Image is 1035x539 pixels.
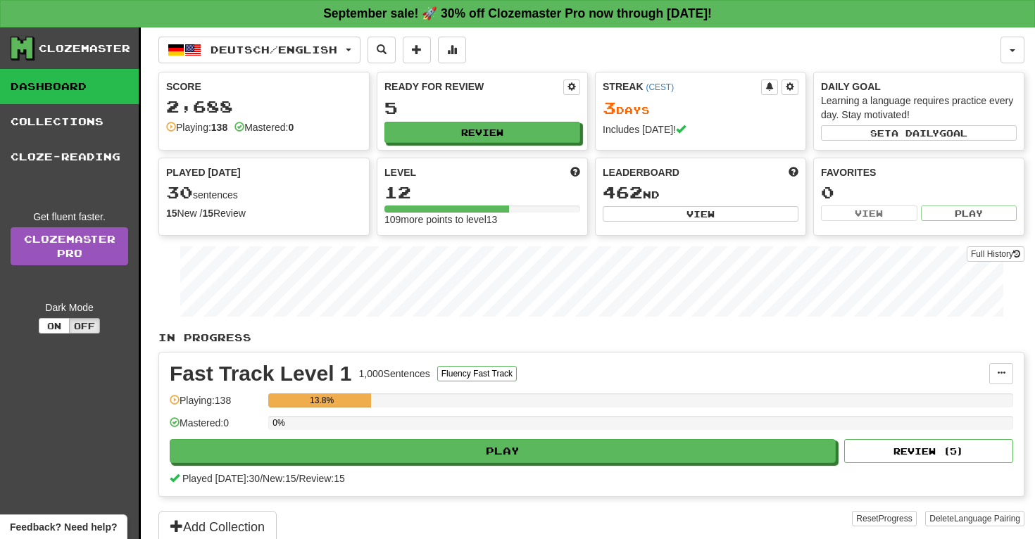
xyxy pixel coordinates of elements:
[891,128,939,138] span: a daily
[170,363,352,384] div: Fast Track Level 1
[438,37,466,63] button: More stats
[288,122,294,133] strong: 0
[821,165,1017,179] div: Favorites
[11,300,128,315] div: Dark Mode
[603,98,616,118] span: 3
[166,184,362,202] div: sentences
[821,94,1017,122] div: Learning a language requires practice every day. Stay motivated!
[166,165,241,179] span: Played [DATE]
[603,122,798,137] div: Includes [DATE]!
[39,42,130,56] div: Clozemaster
[10,520,117,534] span: Open feedback widget
[921,205,1017,221] button: Play
[166,206,362,220] div: New / Review
[158,331,1024,345] p: In Progress
[384,165,416,179] span: Level
[211,44,337,56] span: Deutsch / English
[821,184,1017,201] div: 0
[166,80,362,94] div: Score
[170,416,261,439] div: Mastered: 0
[299,473,344,484] span: Review: 15
[260,473,263,484] span: /
[359,367,430,381] div: 1,000 Sentences
[11,227,128,265] a: ClozemasterPro
[166,120,227,134] div: Playing:
[272,393,371,407] div: 13.8%
[384,80,563,94] div: Ready for Review
[789,165,798,179] span: This week in points, UTC
[603,80,761,94] div: Streak
[182,473,260,484] span: Played [DATE]: 30
[925,511,1024,526] button: DeleteLanguage Pairing
[211,122,227,133] strong: 138
[603,99,798,118] div: Day s
[166,208,177,219] strong: 15
[821,80,1017,94] div: Daily Goal
[384,99,580,117] div: 5
[368,37,396,63] button: Search sentences
[603,206,798,222] button: View
[384,213,580,227] div: 109 more points to level 13
[384,184,580,201] div: 12
[11,210,128,224] div: Get fluent faster.
[603,182,643,202] span: 462
[323,6,712,20] strong: September sale! 🚀 30% off Clozemaster Pro now through [DATE]!
[384,122,580,143] button: Review
[166,98,362,115] div: 2,688
[170,393,261,417] div: Playing: 138
[844,439,1013,463] button: Review (5)
[158,37,360,63] button: Deutsch/English
[967,246,1024,262] button: Full History
[954,514,1020,524] span: Language Pairing
[821,205,917,221] button: View
[296,473,299,484] span: /
[879,514,912,524] span: Progress
[570,165,580,179] span: Score more points to level up
[263,473,296,484] span: New: 15
[69,318,100,334] button: Off
[437,366,517,381] button: Fluency Fast Track
[603,184,798,202] div: nd
[603,165,679,179] span: Leaderboard
[170,439,836,463] button: Play
[202,208,213,219] strong: 15
[39,318,70,334] button: On
[166,182,193,202] span: 30
[852,511,916,526] button: ResetProgress
[646,82,674,92] a: (CEST)
[403,37,431,63] button: Add sentence to collection
[234,120,294,134] div: Mastered:
[821,125,1017,141] button: Seta dailygoal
